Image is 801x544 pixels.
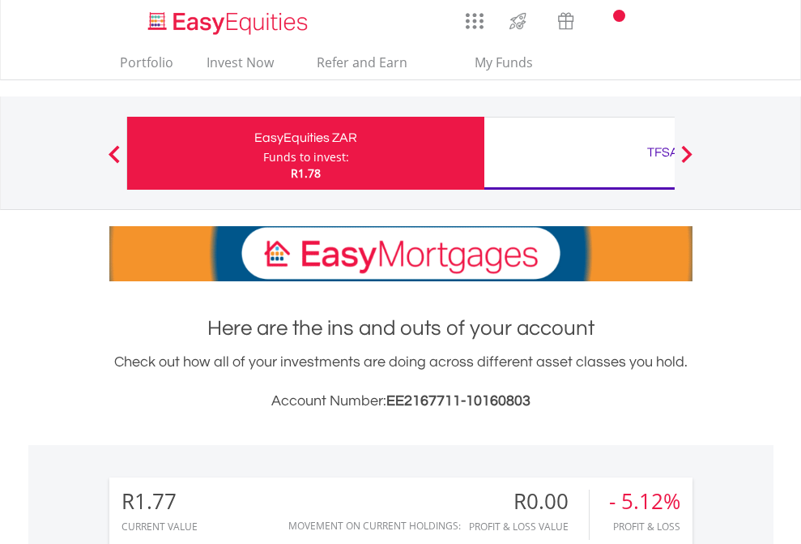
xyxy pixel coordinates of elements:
div: EasyEquities ZAR [137,126,475,149]
span: R1.78 [291,165,321,181]
a: My Profile [672,4,714,40]
div: R0.00 [469,490,589,513]
img: thrive-v2.svg [505,8,531,34]
div: Profit & Loss Value [469,521,589,532]
button: Next [671,153,703,169]
span: Refer and Earn [317,54,407,71]
img: grid-menu-icon.svg [466,12,484,30]
img: EasyMortage Promotion Banner [109,226,692,281]
div: Funds to invest: [263,149,349,165]
a: AppsGrid [455,4,494,30]
div: Movement on Current Holdings: [288,520,461,531]
div: Profit & Loss [609,521,680,532]
img: EasyEquities_Logo.png [145,10,314,36]
div: CURRENT VALUE [121,521,198,532]
div: Check out how all of your investments are doing across different asset classes you hold. [109,351,692,413]
div: R1.77 [121,490,198,513]
h3: Account Number: [109,390,692,413]
a: Invest Now [200,54,280,79]
div: - 5.12% [609,490,680,513]
button: Previous [98,153,130,169]
a: Vouchers [542,4,590,34]
a: Home page [142,4,314,36]
a: Notifications [590,4,631,36]
a: Portfolio [113,54,180,79]
span: My Funds [451,52,557,73]
a: FAQ's and Support [631,4,672,36]
h1: Here are the ins and outs of your account [109,314,692,343]
span: EE2167711-10160803 [386,393,530,409]
img: vouchers-v2.svg [552,8,579,34]
a: Refer and Earn [300,54,424,79]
